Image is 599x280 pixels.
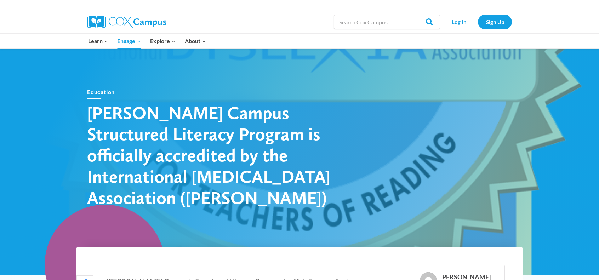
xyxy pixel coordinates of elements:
a: Log In [444,15,474,29]
a: Education [87,88,115,95]
span: Learn [88,36,108,46]
a: Sign Up [478,15,512,29]
nav: Primary Navigation [84,34,210,48]
img: Cox Campus [87,16,166,28]
h1: [PERSON_NAME] Campus Structured Literacy Program is officially accredited by the International [M... [87,102,335,208]
input: Search Cox Campus [334,15,440,29]
span: Explore [150,36,176,46]
nav: Secondary Navigation [444,15,512,29]
span: Engage [117,36,141,46]
span: About [185,36,206,46]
